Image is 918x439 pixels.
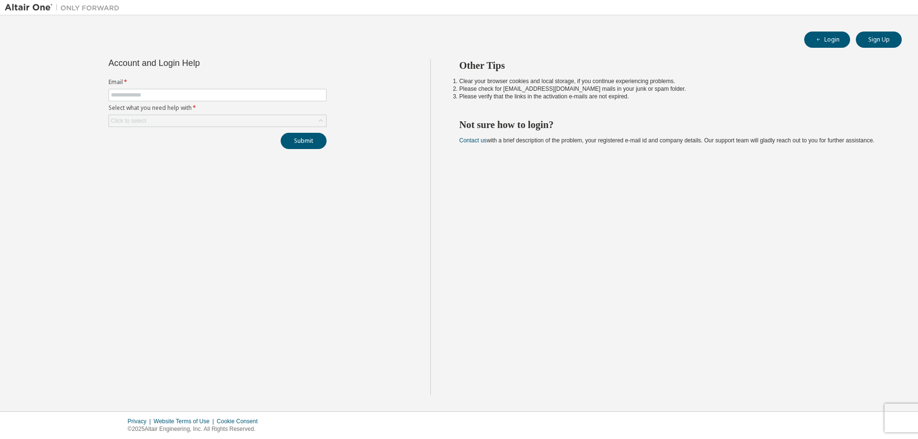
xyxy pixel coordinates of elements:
[5,3,124,12] img: Altair One
[217,418,263,425] div: Cookie Consent
[128,418,153,425] div: Privacy
[856,32,902,48] button: Sign Up
[109,78,327,86] label: Email
[459,85,885,93] li: Please check for [EMAIL_ADDRESS][DOMAIN_NAME] mails in your junk or spam folder.
[459,137,874,144] span: with a brief description of the problem, your registered e-mail id and company details. Our suppo...
[281,133,327,149] button: Submit
[109,115,326,127] div: Click to select
[459,59,885,72] h2: Other Tips
[459,77,885,85] li: Clear your browser cookies and local storage, if you continue experiencing problems.
[128,425,263,433] p: © 2025 Altair Engineering, Inc. All Rights Reserved.
[459,93,885,100] li: Please verify that the links in the activation e-mails are not expired.
[459,137,487,144] a: Contact us
[111,117,146,125] div: Click to select
[804,32,850,48] button: Login
[153,418,217,425] div: Website Terms of Use
[109,104,327,112] label: Select what you need help with
[109,59,283,67] div: Account and Login Help
[459,118,885,131] h2: Not sure how to login?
